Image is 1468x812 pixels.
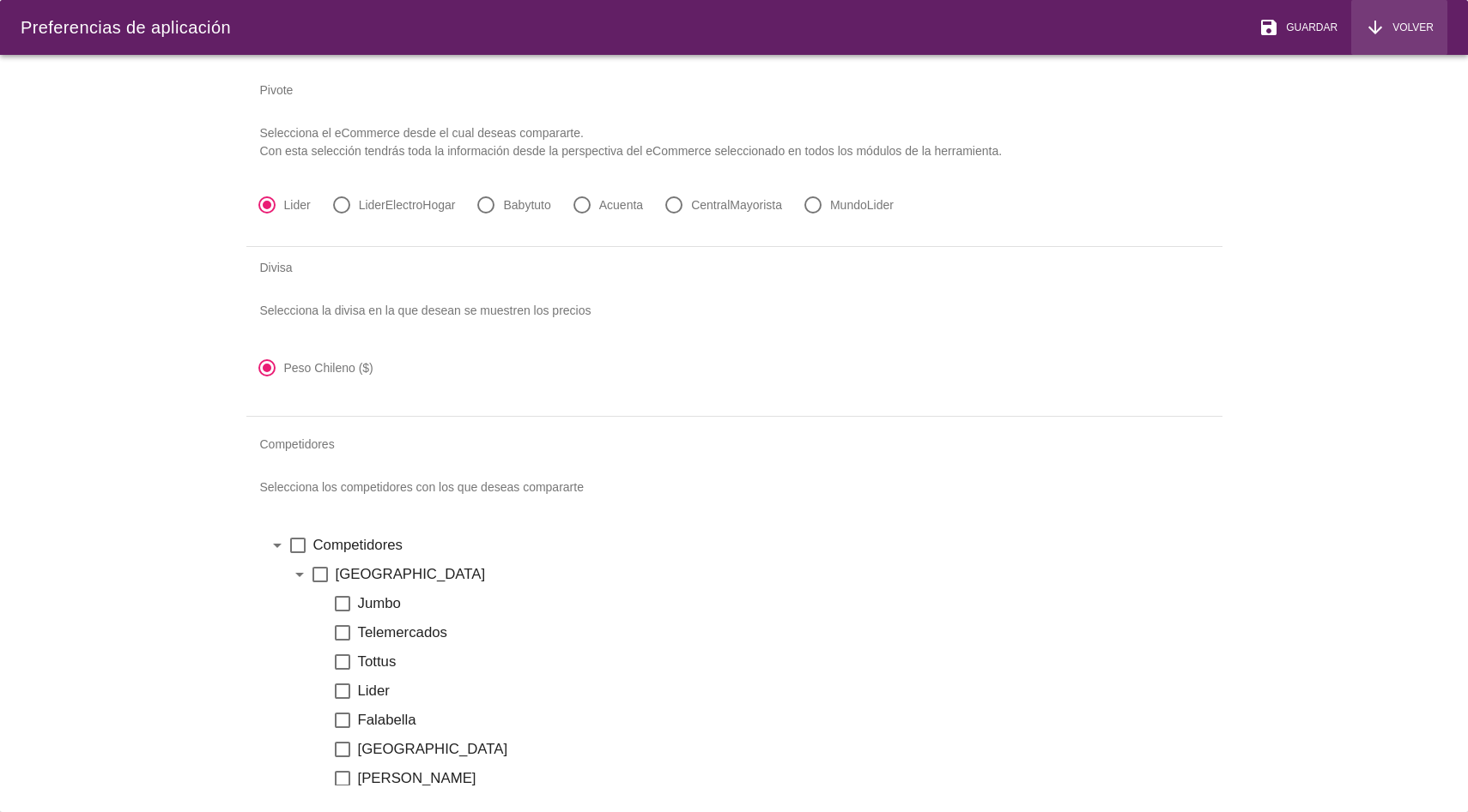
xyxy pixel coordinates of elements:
[288,535,308,556] i: check_box_outline_blank
[358,767,1202,789] label: [PERSON_NAME]
[1365,17,1386,38] i: arrow_downward
[246,465,1222,510] p: Selecciona los competidores con los que deseas compararte
[599,196,643,214] label: Acuenta
[284,359,373,376] label: Peso Chileno ($)
[358,709,1202,731] label: Falabella
[332,739,353,760] i: check_box_outline_blank
[336,563,1202,585] label: [GEOGRAPHIC_DATA]
[358,622,1202,643] label: Telemercados
[267,535,288,556] i: arrow_drop_down
[358,680,1202,701] label: Lider
[1259,17,1279,38] i: save
[359,196,456,214] label: LiderElectroHogar
[332,681,353,701] i: check_box_outline_blank
[332,710,353,731] i: check_box_outline_blank
[332,623,353,643] i: check_box_outline_blank
[310,564,331,585] i: check_box_outline_blank
[246,424,1222,465] div: Competidores
[503,196,550,214] label: Babytuto
[358,651,1202,672] label: Tottus
[1279,20,1338,35] span: Guardar
[691,196,782,214] label: CentralMayorista
[358,592,1202,614] label: Jumbo
[1386,20,1434,35] span: Volver
[332,593,353,614] i: check_box_outline_blank
[358,738,1202,760] label: [GEOGRAPHIC_DATA]
[21,15,231,40] div: Preferencias de aplicación
[246,247,1222,288] div: Divisa
[246,288,1222,334] p: Selecciona la divisa en la que desean se muestren los precios
[289,564,310,585] i: arrow_drop_down
[830,196,894,214] label: MundoLider
[332,768,353,789] i: check_box_outline_blank
[246,69,1222,111] div: Pivote
[246,111,1222,174] p: Selecciona el eCommerce desde el cual deseas compararte. Con esta selección tendrás toda la infor...
[313,534,1202,556] label: Competidores
[332,652,353,672] i: check_box_outline_blank
[284,196,311,214] label: Lider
